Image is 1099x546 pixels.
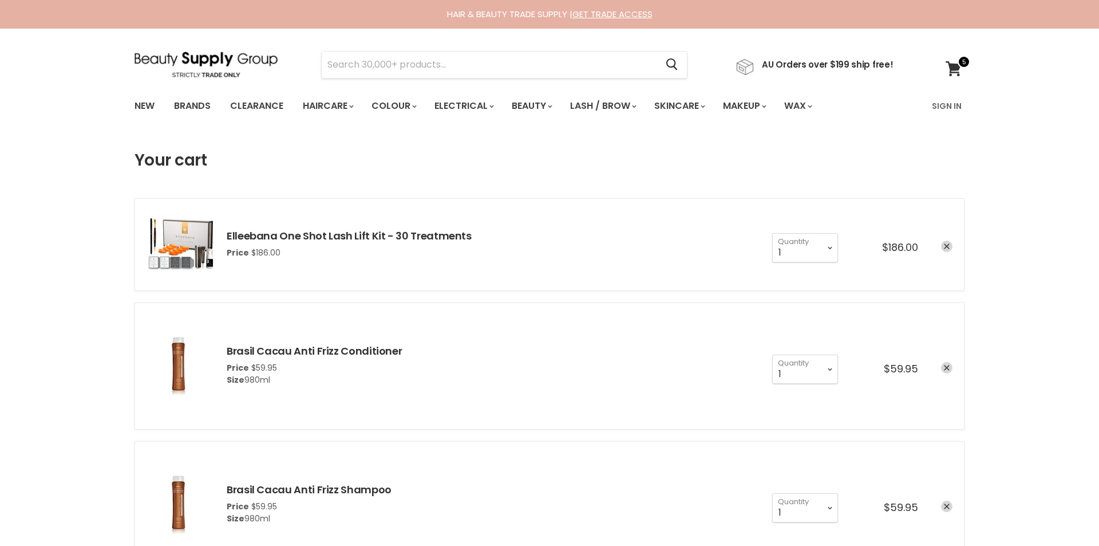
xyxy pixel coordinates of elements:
ul: Main menu [126,89,873,123]
a: Makeup [714,94,773,118]
a: Colour [363,94,424,118]
select: Quantity [772,233,838,262]
a: Skincare [646,94,712,118]
span: $59.95 [884,500,918,514]
span: Size [227,513,244,524]
a: remove Elleebana One Shot Lash Lift Kit - 30 Treatments [941,241,952,252]
a: Beauty [503,94,559,118]
a: Haircare [294,94,361,118]
span: $186.00 [882,240,918,254]
a: remove Brasil Cacau Anti Frizz Conditioner [941,362,952,374]
img: Brasil Cacau Anti Frizz Conditioner - 980ml [147,315,215,418]
a: Clearance [222,94,292,118]
a: Brasil Cacau Anti Frizz Shampoo [227,482,392,497]
a: remove Brasil Cacau Anti Frizz Shampoo [941,501,952,512]
span: $59.95 [251,501,277,512]
div: 980ml [227,513,392,525]
a: Electrical [426,94,501,118]
select: Quantity [772,493,838,522]
a: Brands [165,94,219,118]
span: Price [227,362,249,374]
span: Size [227,374,244,386]
div: HAIR & BEAUTY TRADE SUPPLY | [120,9,979,20]
span: Price [227,247,249,258]
a: GET TRADE ACCESS [572,8,653,20]
a: New [126,94,163,118]
img: Elleebana One Shot Lash Lift Kit - 30 Treatments [147,210,215,279]
input: Search [322,52,657,78]
span: Price [227,501,249,512]
span: $186.00 [251,247,280,258]
a: Elleebana One Shot Lash Lift Kit - 30 Treatments [227,229,472,243]
h1: Your cart [135,151,207,170]
span: $59.95 [884,362,918,376]
a: Lash / Brow [562,94,643,118]
nav: Main [120,89,979,123]
form: Product [321,51,687,78]
a: Brasil Cacau Anti Frizz Conditioner [227,344,402,358]
span: $59.95 [251,362,277,374]
a: Wax [776,94,819,118]
a: Sign In [925,94,968,118]
button: Search [657,52,687,78]
div: 980ml [227,374,402,386]
select: Quantity [772,355,838,383]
